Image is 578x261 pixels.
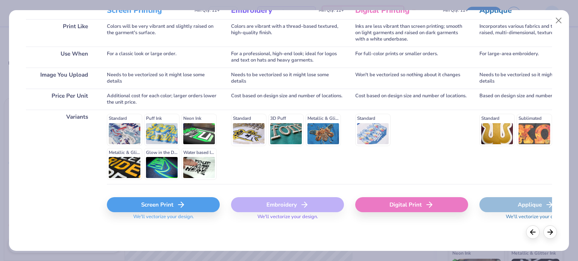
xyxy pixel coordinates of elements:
[503,214,569,225] span: We'll vectorize your design.
[107,19,220,47] div: Colors will be very vibrant and slightly raised on the garment's surface.
[355,6,440,15] h3: Digital Printing
[107,68,220,89] div: Needs to be vectorized so it might lose some details
[130,214,197,225] span: We'll vectorize your design.
[479,6,564,15] h3: Applique
[552,14,566,28] button: Close
[26,47,96,68] div: Use When
[107,89,220,110] div: Additional cost for each color; larger orders lower the unit price.
[26,68,96,89] div: Image You Upload
[319,8,344,13] span: Min Qty: 12+
[355,19,468,47] div: Inks are less vibrant than screen printing; smooth on light garments and raised on dark garments ...
[231,197,344,212] div: Embroidery
[355,47,468,68] div: For full-color prints or smaller orders.
[231,6,316,15] h3: Embroidery
[355,68,468,89] div: Won't be vectorized so nothing about it changes
[443,8,468,13] span: Min Qty: 12+
[107,47,220,68] div: For a classic look or large order.
[107,6,192,15] h3: Screen Printing
[26,19,96,47] div: Print Like
[231,68,344,89] div: Needs to be vectorized so it might lose some details
[231,19,344,47] div: Colors are vibrant with a thread-based textured, high-quality finish.
[355,89,468,110] div: Cost based on design size and number of locations.
[355,197,468,212] div: Digital Print
[26,89,96,110] div: Price Per Unit
[231,47,344,68] div: For a professional, high-end look; ideal for logos and text on hats and heavy garments.
[195,8,220,13] span: Min Qty: 12+
[254,214,321,225] span: We'll vectorize your design.
[107,197,220,212] div: Screen Print
[26,110,96,184] div: Variants
[231,89,344,110] div: Cost based on design size and number of locations.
